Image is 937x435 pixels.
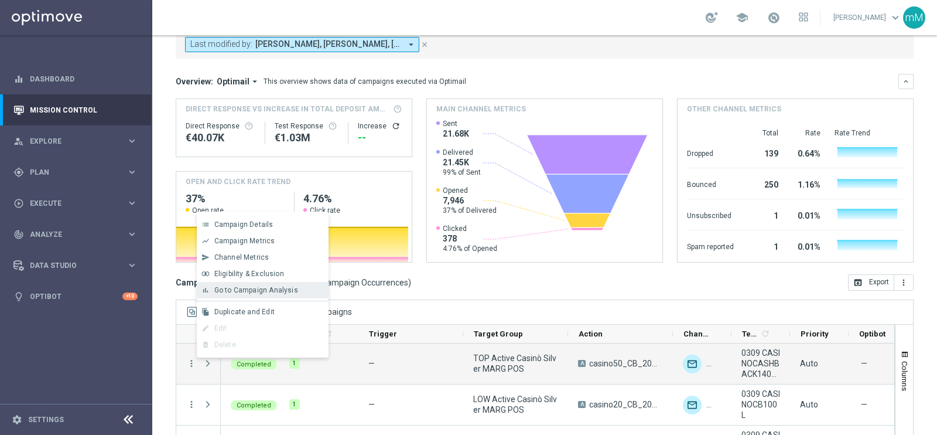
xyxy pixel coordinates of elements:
span: Cecilia Mascelli Elena Zarbin marco Maccarrone radina yordanova [255,39,401,49]
i: equalizer [13,74,24,84]
div: -- [358,131,402,145]
span: Channel [683,329,712,338]
div: Plan [13,167,126,178]
span: casino20_CB_20%upto100 [589,399,663,410]
button: Mission Control [13,106,138,115]
button: keyboard_arrow_down [898,74,914,89]
div: Dropped [687,143,734,162]
span: 7,946 [443,195,497,206]
div: Rate [792,128,820,138]
span: 37% of Delivered [443,206,497,215]
button: bar_chart Go to Campaign Analysis [197,282,329,298]
button: refresh [391,121,401,131]
div: Dashboard [13,63,138,94]
span: LOW Active Casinò Silver MARG POS [473,394,558,415]
button: Last modified by: [PERSON_NAME], [PERSON_NAME], [PERSON_NAME], [PERSON_NAME] arrow_drop_down [185,37,419,52]
button: more_vert [186,358,197,369]
colored-tag: Completed [231,358,277,369]
span: Opened [443,186,497,195]
div: Execute [13,198,126,209]
i: keyboard_arrow_right [126,166,138,178]
span: Campaign Metrics [214,237,275,245]
i: join_inner [201,270,210,278]
span: Execute [30,200,126,207]
i: track_changes [13,229,24,240]
div: Rate Trend [835,128,904,138]
div: Press SPACE to select this row. [176,385,221,426]
div: Explore [13,136,126,147]
i: list [201,220,210,229]
h4: Other channel metrics [687,104,781,114]
span: Direct Response VS Increase In Total Deposit Amount [186,104,389,114]
div: 0.64% [792,143,820,162]
a: Mission Control [30,94,138,125]
span: 99% of Sent [443,168,481,177]
span: TOP Active Casinò Silver MARG POS [473,353,558,374]
span: 0309 CASINOCB100 L [741,389,780,420]
div: Optimail [683,355,702,373]
i: gps_fixed [13,167,24,178]
span: Optibot [859,329,885,338]
div: +10 [122,293,138,300]
button: Optimail arrow_drop_down [213,76,264,87]
div: Press SPACE to deselect this row. [176,344,221,385]
div: Data Studio [13,260,126,271]
button: lightbulb Optibot +10 [13,292,138,301]
h2: 4.76% [303,192,402,206]
button: person_search Explore keyboard_arrow_right [13,137,138,146]
button: track_changes Analyze keyboard_arrow_right [13,230,138,239]
button: Data Studio keyboard_arrow_right [13,261,138,270]
span: Action [579,329,603,338]
h3: Overview: [176,76,213,87]
i: play_circle_outline [13,198,24,209]
span: Calculate column [759,327,770,340]
h4: OPEN AND CLICK RATE TREND [186,176,290,187]
button: list Campaign Details [197,216,329,233]
span: 21.45K [443,157,481,168]
i: file_copy [201,308,210,316]
div: Direct Response [186,121,255,131]
i: lightbulb [13,291,24,302]
i: settings [12,414,22,425]
a: [PERSON_NAME]keyboard_arrow_down [832,9,903,26]
span: Sent [443,119,469,128]
i: keyboard_arrow_right [126,198,138,209]
span: — [861,358,867,369]
span: Delivered [443,148,481,157]
span: 4.76% of Opened [443,244,497,253]
div: Spam reported [687,236,734,255]
button: play_circle_outline Execute keyboard_arrow_right [13,199,138,208]
div: 139 [748,143,778,162]
i: refresh [761,329,770,338]
img: Other [706,355,725,373]
button: more_vert [186,399,197,410]
i: open_in_browser [853,278,863,287]
span: keyboard_arrow_down [889,11,902,24]
span: Data Studio [30,262,126,269]
div: 250 [748,174,778,193]
img: Optimail [683,396,702,414]
div: 0.01% [792,205,820,224]
a: Dashboard [30,63,138,94]
span: 378 [443,233,497,244]
i: more_vert [899,278,908,287]
div: 1 [748,205,778,224]
span: Priority [801,329,829,338]
div: Bounced [687,174,734,193]
span: Completed [237,361,271,368]
span: Auto [800,359,818,368]
h4: Main channel metrics [436,104,526,114]
span: ) [408,277,411,288]
div: 1 [289,358,300,369]
button: gps_fixed Plan keyboard_arrow_right [13,168,138,177]
img: Other [706,396,725,414]
span: Clicked [443,224,497,233]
